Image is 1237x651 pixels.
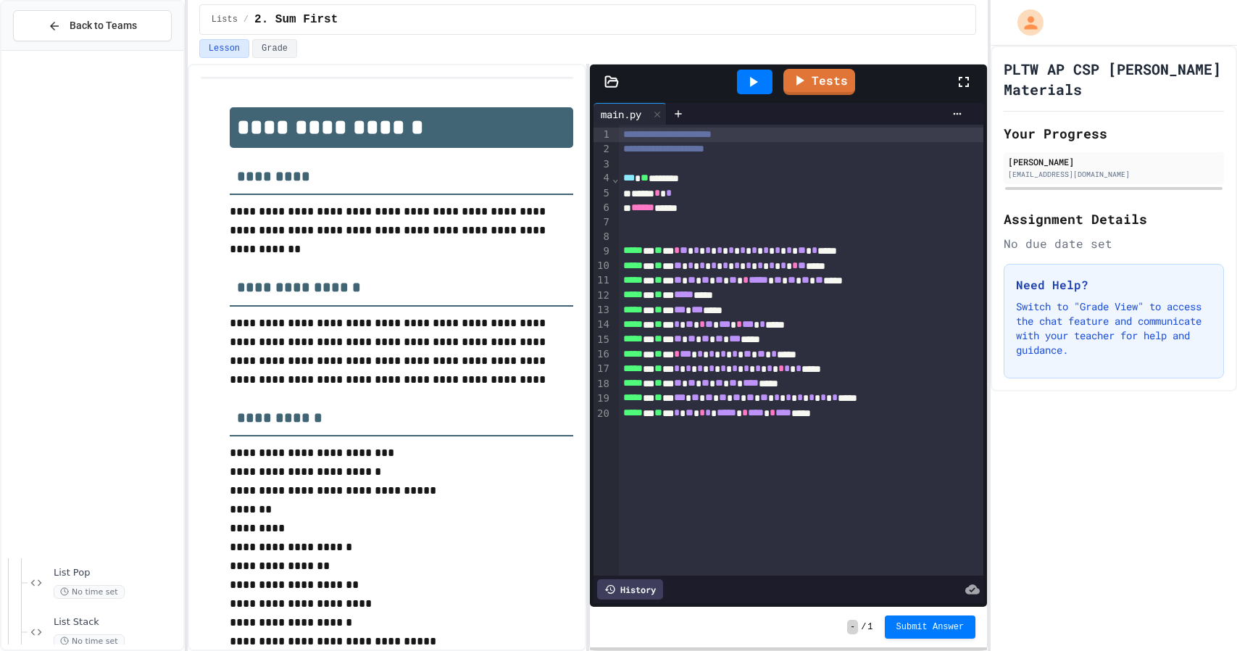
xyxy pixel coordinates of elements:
[593,303,612,318] div: 13
[252,39,297,58] button: Grade
[783,69,855,95] a: Tests
[1008,169,1220,180] div: [EMAIL_ADDRESS][DOMAIN_NAME]
[54,616,180,629] span: List Stack
[199,39,249,58] button: Lesson
[1016,299,1212,357] p: Switch to "Grade View" to access the chat feature and communicate with your teacher for help and ...
[593,333,612,347] div: 15
[885,615,976,639] button: Submit Answer
[593,273,612,288] div: 11
[593,142,612,157] div: 2
[593,103,667,125] div: main.py
[1016,276,1212,294] h3: Need Help?
[1004,123,1224,144] h2: Your Progress
[593,215,612,230] div: 7
[212,14,238,25] span: Lists
[593,171,612,186] div: 4
[593,347,612,362] div: 16
[593,186,612,201] div: 5
[70,18,137,33] span: Back to Teams
[597,579,663,600] div: History
[593,362,612,376] div: 17
[593,128,612,142] div: 1
[861,621,866,633] span: /
[593,407,612,421] div: 20
[54,585,125,599] span: No time set
[847,620,858,634] span: -
[1004,209,1224,229] h2: Assignment Details
[593,318,612,332] div: 14
[1117,530,1223,592] iframe: chat widget
[593,201,612,215] div: 6
[254,11,338,28] span: 2. Sum First
[1004,235,1224,252] div: No due date set
[1004,59,1224,99] h1: PLTW AP CSP [PERSON_NAME] Materials
[54,634,125,648] span: No time set
[612,173,619,184] span: Fold line
[896,621,965,633] span: Submit Answer
[54,567,180,579] span: List Pop
[593,259,612,273] div: 10
[593,230,612,244] div: 8
[1008,155,1220,168] div: [PERSON_NAME]
[593,377,612,391] div: 18
[593,244,612,259] div: 9
[1002,6,1047,39] div: My Account
[593,391,612,406] div: 19
[867,621,872,633] span: 1
[593,157,612,172] div: 3
[13,10,172,41] button: Back to Teams
[593,107,649,122] div: main.py
[593,289,612,303] div: 12
[243,14,249,25] span: /
[1176,593,1223,637] iframe: chat widget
